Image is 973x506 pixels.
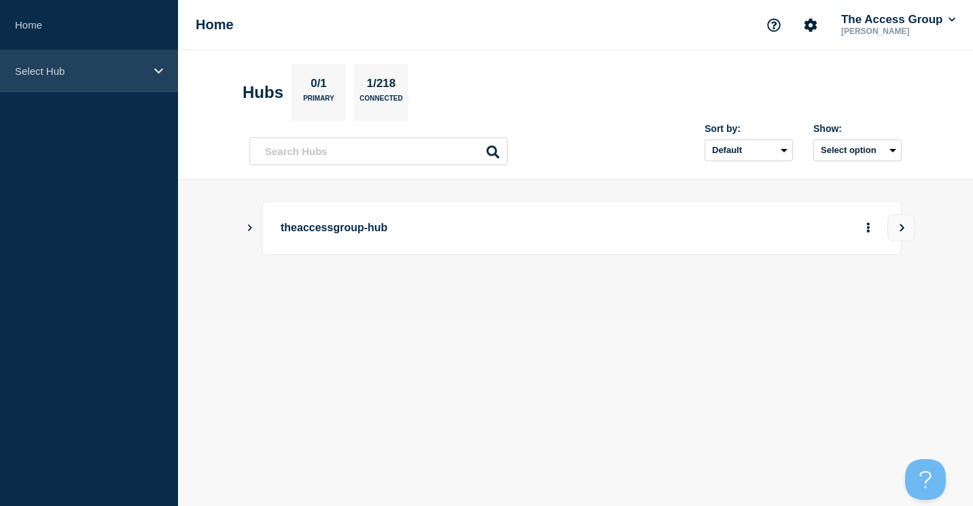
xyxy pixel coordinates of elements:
p: [PERSON_NAME] [838,27,958,36]
button: Show Connected Hubs [247,223,253,233]
h2: Hubs [243,83,283,102]
button: Select option [813,139,902,161]
button: Support [760,11,788,39]
button: Account settings [796,11,825,39]
p: Select Hub [15,65,145,77]
p: theaccessgroup-hub [281,216,656,241]
iframe: Help Scout Beacon - Open [905,459,946,500]
select: Sort by [705,139,793,161]
button: View [887,214,915,241]
p: Primary [303,95,334,109]
p: Connected [359,95,402,109]
button: The Access Group [838,13,958,27]
input: Search Hubs [249,137,508,165]
div: Show: [813,123,902,134]
h1: Home [196,17,234,33]
button: More actions [860,216,877,241]
p: 1/218 [361,77,401,95]
div: Sort by: [705,123,793,134]
p: 0/1 [306,77,332,95]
